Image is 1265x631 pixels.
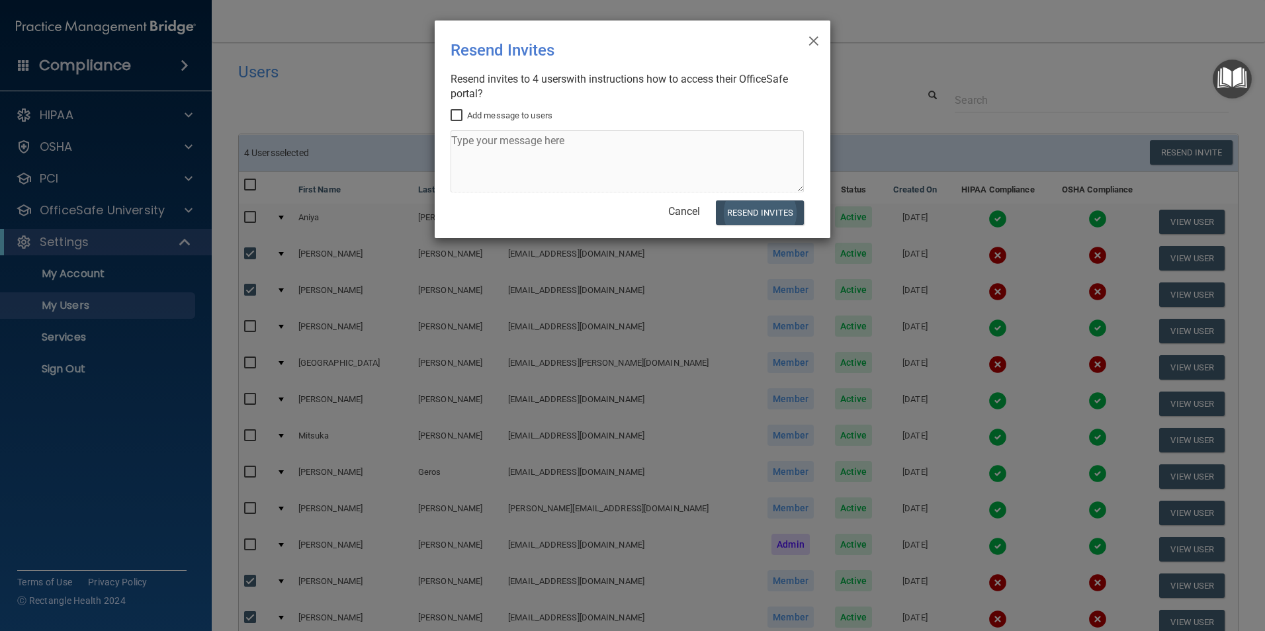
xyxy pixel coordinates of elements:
span: × [808,26,820,52]
label: Add message to users [451,108,552,124]
input: Add message to users [451,110,466,121]
button: Open Resource Center [1213,60,1252,99]
a: Cancel [668,205,700,218]
div: Resend Invites [451,31,760,69]
iframe: Drift Widget Chat Controller [1036,537,1249,590]
button: Resend Invites [716,200,804,225]
div: Resend invites to 4 user with instructions how to access their OfficeSafe portal? [451,72,804,101]
span: s [561,73,566,85]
